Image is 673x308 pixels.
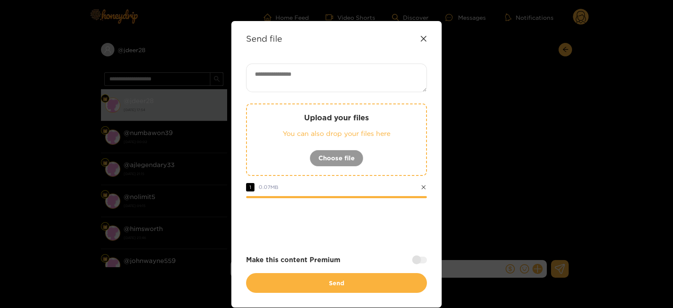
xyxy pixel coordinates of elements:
strong: Make this content Premium [246,255,340,265]
button: Choose file [310,150,363,167]
strong: Send file [246,34,282,43]
button: Send [246,273,427,293]
p: You can also drop your files here [264,129,409,138]
p: Upload your files [264,113,409,122]
span: 1 [246,183,254,191]
span: 0.07 MB [259,184,278,190]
